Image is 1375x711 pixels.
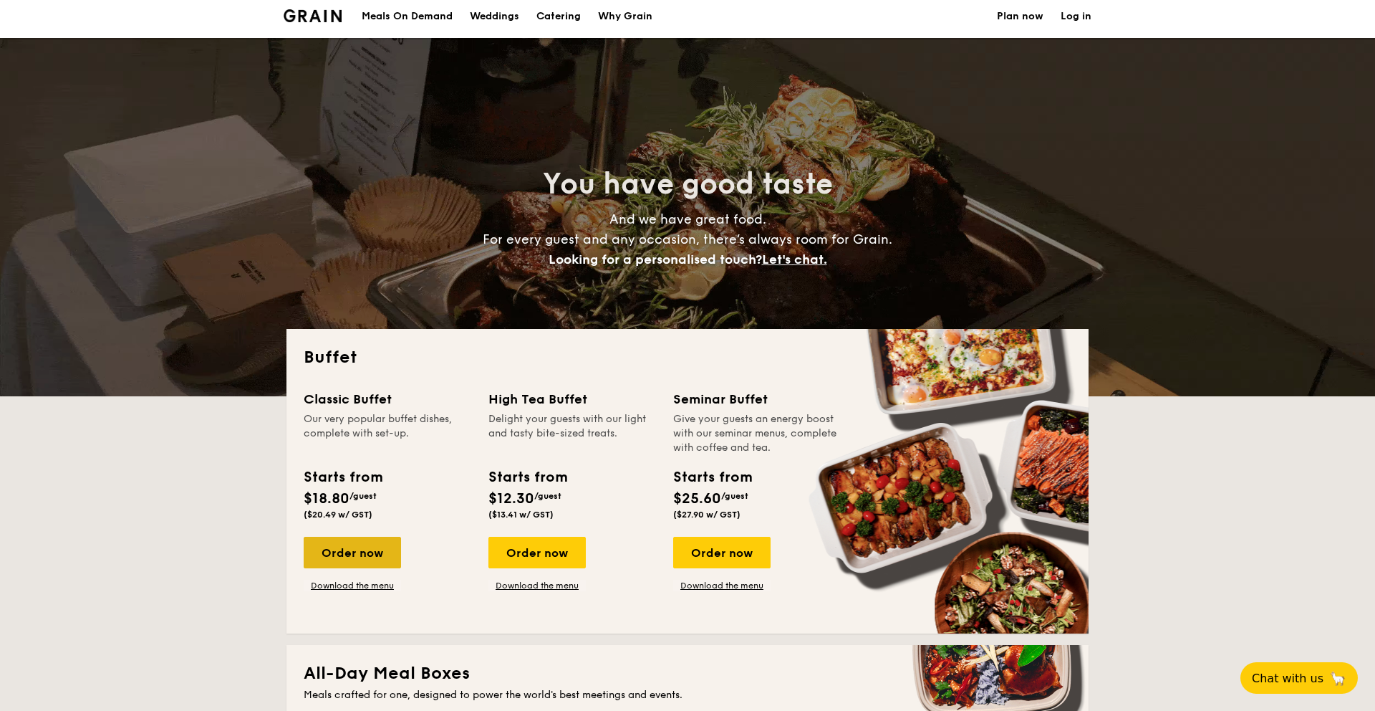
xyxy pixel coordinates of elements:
[673,490,721,507] span: $25.60
[488,412,656,455] div: Delight your guests with our light and tasty bite-sized treats.
[349,491,377,501] span: /guest
[673,389,841,409] div: Seminar Buffet
[762,252,827,267] span: Let's chat.
[488,467,566,488] div: Starts from
[284,9,342,22] a: Logotype
[488,510,554,520] span: ($13.41 w/ GST)
[304,490,349,507] span: $18.80
[543,167,833,201] span: You have good taste
[304,467,382,488] div: Starts from
[304,662,1071,685] h2: All-Day Meal Boxes
[488,580,586,591] a: Download the menu
[304,537,401,568] div: Order now
[549,252,762,267] span: Looking for a personalised touch?
[673,467,751,488] div: Starts from
[304,510,372,520] span: ($20.49 w/ GST)
[483,211,892,267] span: And we have great food. For every guest and any occasion, there’s always room for Grain.
[488,490,534,507] span: $12.30
[673,537,771,568] div: Order now
[721,491,748,501] span: /guest
[304,688,1071,702] div: Meals crafted for one, designed to power the world's best meetings and events.
[673,580,771,591] a: Download the menu
[304,412,471,455] div: Our very popular buffet dishes, complete with set-up.
[304,346,1071,369] h2: Buffet
[488,389,656,409] div: High Tea Buffet
[304,389,471,409] div: Classic Buffet
[673,412,841,455] div: Give your guests an energy boost with our seminar menus, complete with coffee and tea.
[1252,672,1323,685] span: Chat with us
[1240,662,1358,694] button: Chat with us🦙
[1329,670,1346,687] span: 🦙
[534,491,561,501] span: /guest
[673,510,740,520] span: ($27.90 w/ GST)
[488,537,586,568] div: Order now
[284,9,342,22] img: Grain
[304,580,401,591] a: Download the menu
